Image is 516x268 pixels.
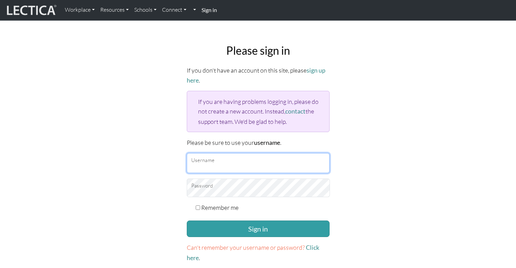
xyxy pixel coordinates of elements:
[5,4,57,17] img: lecticalive
[201,203,239,212] label: Remember me
[187,65,330,85] p: If you don't have an account on this site, please .
[187,244,305,251] span: Can't remember your username or password?
[254,139,280,146] strong: username
[98,3,131,17] a: Resources
[187,91,330,132] div: If you are having problems logging in, please do not create a new account. Instead, the support t...
[62,3,98,17] a: Workplace
[285,108,306,115] a: contact
[131,3,159,17] a: Schools
[202,7,217,13] strong: Sign in
[187,243,330,262] p: .
[187,221,330,237] button: Sign in
[187,153,330,173] input: Username
[159,3,189,17] a: Connect
[199,3,220,18] a: Sign in
[187,138,330,148] p: Please be sure to use your .
[187,44,330,57] h2: Please sign in
[187,244,319,261] a: Click here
